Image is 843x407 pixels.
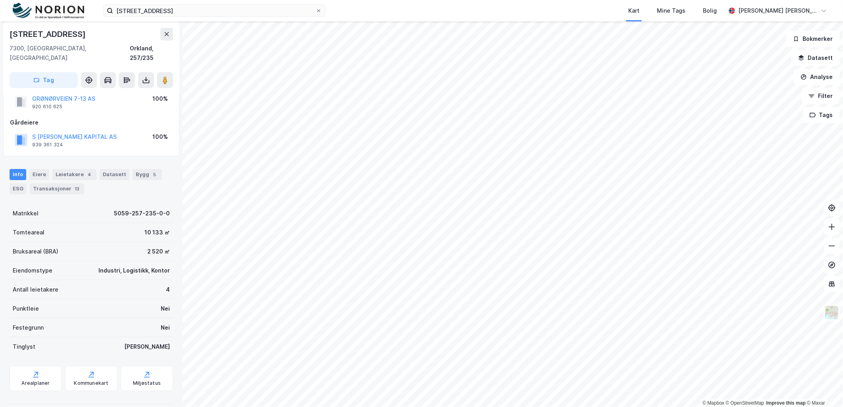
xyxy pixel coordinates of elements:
div: Industri, Logistikk, Kontor [98,266,170,275]
div: 100% [152,132,168,142]
button: Bokmerker [786,31,840,47]
div: Orkland, 257/235 [130,44,173,63]
a: Improve this map [766,400,806,406]
button: Tag [10,72,78,88]
div: 4 [85,171,93,179]
div: 4 [166,285,170,294]
div: Arealplaner [21,380,50,386]
div: 5059-257-235-0-0 [114,209,170,218]
div: Info [10,169,26,180]
div: Kart [628,6,639,15]
div: Bruksareal (BRA) [13,247,58,256]
div: Punktleie [13,304,39,313]
div: Festegrunn [13,323,44,332]
div: Mine Tags [657,6,685,15]
div: Miljøstatus [133,380,161,386]
div: Bolig [703,6,717,15]
button: Datasett [791,50,840,66]
div: 5 [151,171,159,179]
input: Søk på adresse, matrikkel, gårdeiere, leietakere eller personer [113,5,316,17]
div: 7300, [GEOGRAPHIC_DATA], [GEOGRAPHIC_DATA] [10,44,130,63]
div: 939 361 324 [32,142,63,148]
div: Nei [161,323,170,332]
button: Tags [803,107,840,123]
div: 13 [73,185,81,193]
div: 920 610 625 [32,104,62,110]
div: Transaksjoner [30,183,84,194]
div: Tinglyst [13,342,35,351]
div: [PERSON_NAME] [124,342,170,351]
div: Eiendomstype [13,266,52,275]
a: Mapbox [702,400,724,406]
div: [PERSON_NAME] [PERSON_NAME] [738,6,818,15]
div: Nei [161,304,170,313]
button: Filter [802,88,840,104]
div: 10 133 ㎡ [144,228,170,237]
img: Z [824,305,839,320]
div: [STREET_ADDRESS] [10,28,87,40]
div: Kontrollprogram for chat [803,369,843,407]
div: 2 520 ㎡ [147,247,170,256]
iframe: Chat Widget [803,369,843,407]
div: ESG [10,183,27,194]
a: OpenStreetMap [726,400,764,406]
div: Datasett [100,169,129,180]
div: Kommunekart [74,380,108,386]
div: Eiere [29,169,49,180]
div: 100% [152,94,168,104]
div: Antall leietakere [13,285,58,294]
div: Matrikkel [13,209,38,218]
div: Tomteareal [13,228,44,237]
div: Leietakere [52,169,96,180]
div: Gårdeiere [10,118,173,127]
img: norion-logo.80e7a08dc31c2e691866.png [13,3,84,19]
button: Analyse [794,69,840,85]
div: Bygg [133,169,162,180]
